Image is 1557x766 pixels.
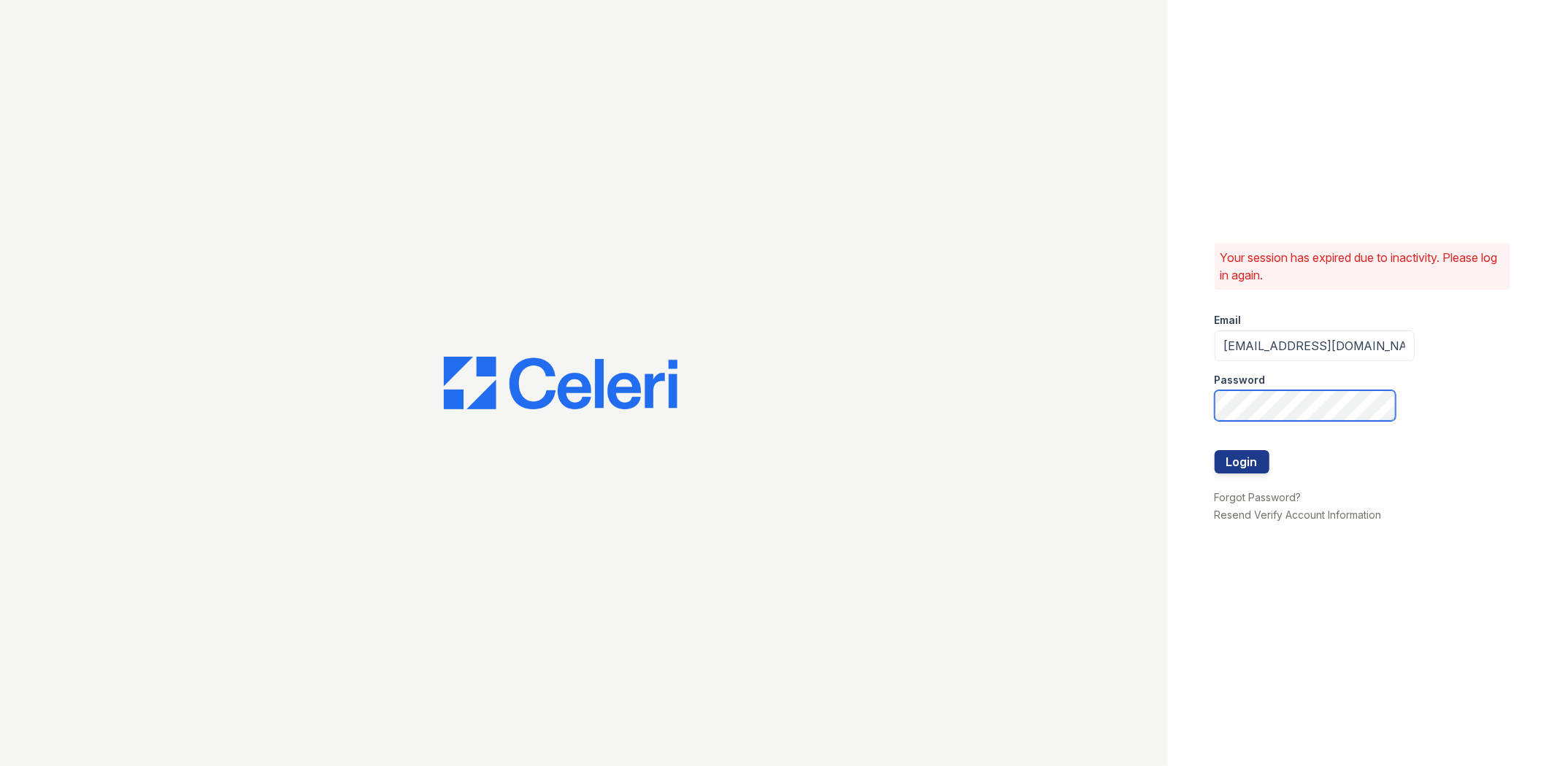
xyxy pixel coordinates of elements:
[1215,508,1382,521] a: Resend Verify Account Information
[444,357,677,409] img: CE_Logo_Blue-a8612792a0a2168367f1c8372b55b34899dd931a85d93a1a3d3e32e68fde9ad4.png
[1215,313,1242,328] label: Email
[1215,450,1269,473] button: Login
[1220,249,1504,284] p: Your session has expired due to inactivity. Please log in again.
[1215,373,1266,387] label: Password
[1215,491,1302,503] a: Forgot Password?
